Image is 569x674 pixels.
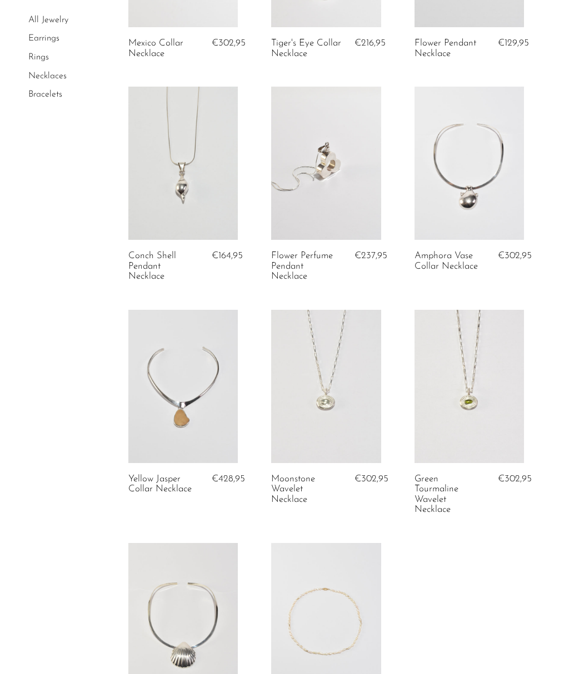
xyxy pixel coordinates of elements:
[415,38,485,59] a: Flower Pendant Necklace
[355,474,388,484] span: €302,95
[498,251,532,260] span: €302,95
[271,474,341,505] a: Moonstone Wavelet Necklace
[498,474,532,484] span: €302,95
[28,72,67,81] a: Necklaces
[271,38,341,59] a: Tiger's Eye Collar Necklace
[128,251,198,281] a: Conch Shell Pendant Necklace
[212,251,243,260] span: €164,95
[28,90,62,99] a: Bracelets
[128,474,198,495] a: Yellow Jasper Collar Necklace
[355,38,386,48] span: €216,95
[498,38,529,48] span: €129,95
[28,16,68,24] a: All Jewelry
[128,38,198,59] a: Mexico Collar Necklace
[28,53,49,62] a: Rings
[271,251,341,281] a: Flower Perfume Pendant Necklace
[212,474,245,484] span: €428,95
[415,251,485,271] a: Amphora Vase Collar Necklace
[28,34,59,43] a: Earrings
[355,251,387,260] span: €237,95
[212,38,246,48] span: €302,95
[415,474,485,515] a: Green Tourmaline Wavelet Necklace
